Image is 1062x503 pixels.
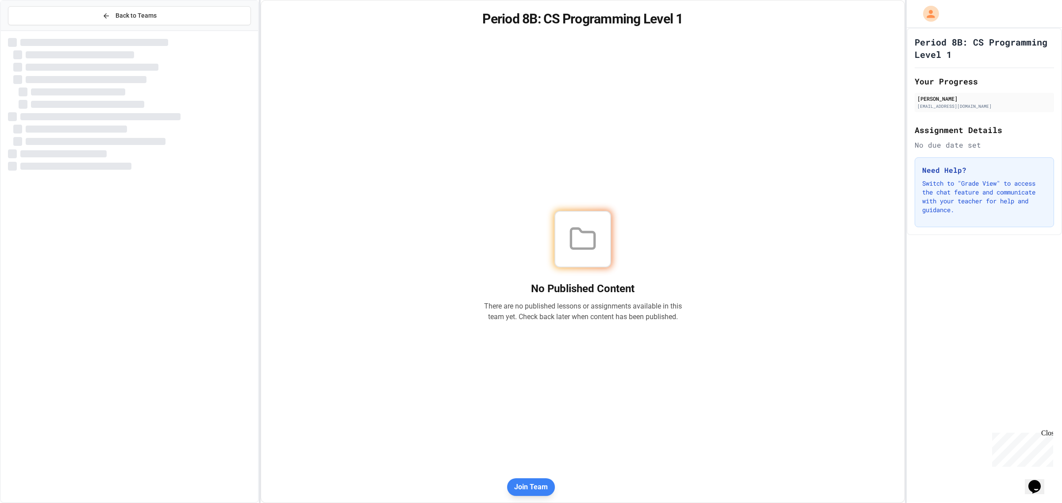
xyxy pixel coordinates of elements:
[915,75,1054,88] h2: Your Progress
[915,36,1054,61] h1: Period 8B: CS Programming Level 1
[917,103,1051,110] div: [EMAIL_ADDRESS][DOMAIN_NAME]
[484,282,682,296] h2: No Published Content
[272,11,893,27] h1: Period 8B: CS Programming Level 1
[922,165,1047,175] h3: Need Help?
[915,140,1054,150] div: No due date set
[8,6,251,25] button: Back to Teams
[914,4,941,24] div: My Account
[922,179,1047,214] p: Switch to "Grade View" to access the chat feature and communicate with your teacher for help and ...
[915,124,1054,136] h2: Assignment Details
[484,301,682,322] p: There are no published lessons or assignments available in this team yet. Check back later when c...
[507,478,555,496] button: Join Team
[4,4,61,56] div: Chat with us now!Close
[917,95,1051,103] div: [PERSON_NAME]
[1025,468,1053,494] iframe: chat widget
[989,429,1053,467] iframe: chat widget
[115,11,157,20] span: Back to Teams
